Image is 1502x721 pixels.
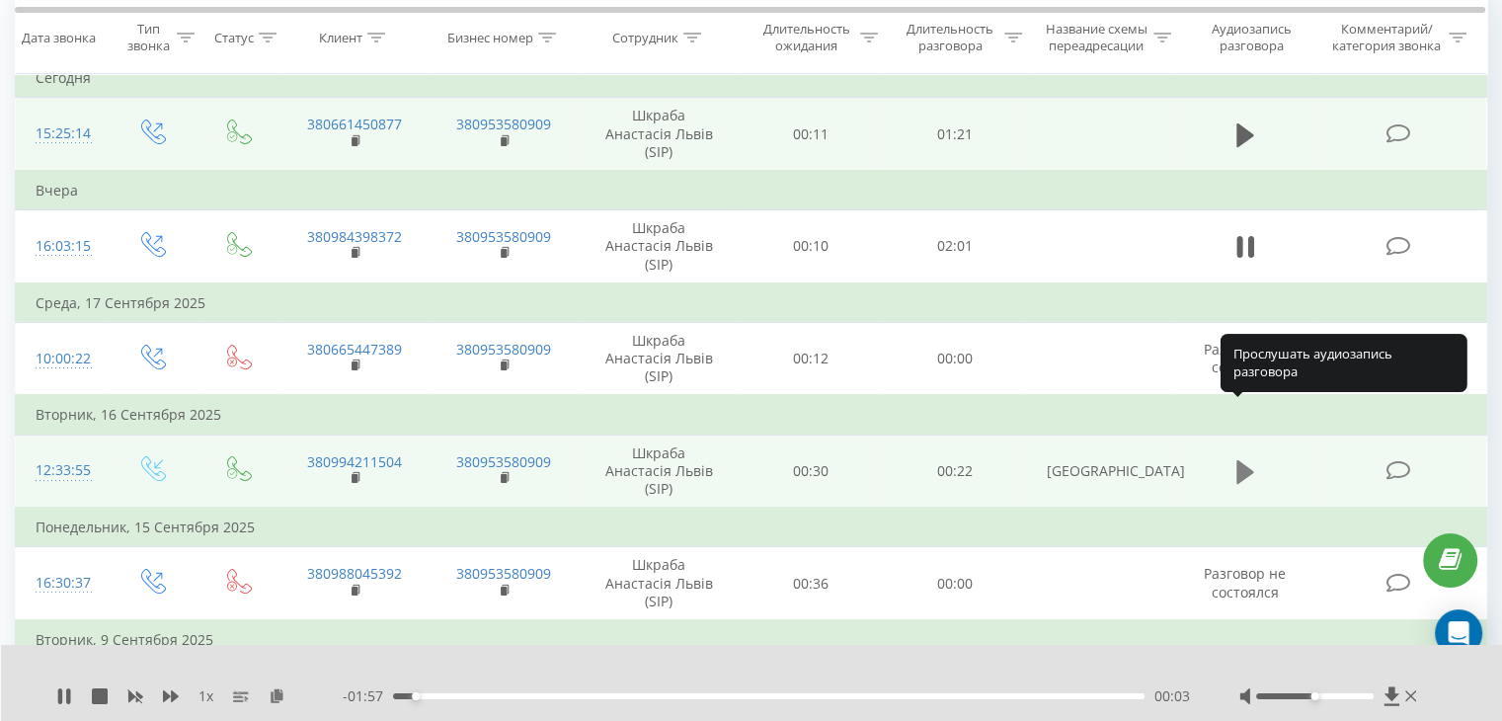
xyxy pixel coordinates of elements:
div: Прослушать аудиозапись разговора [1221,334,1467,392]
div: 15:25:14 [36,115,88,153]
td: Среда, 17 Сентября 2025 [16,283,1487,323]
td: 00:36 [740,547,883,620]
td: 00:10 [740,210,883,283]
td: 01:21 [883,98,1026,171]
span: - 01:57 [343,686,393,706]
a: 380988045392 [307,564,402,583]
div: Open Intercom Messenger [1435,609,1482,657]
div: Accessibility label [1310,692,1318,700]
div: Клиент [319,29,362,45]
div: Длительность разговора [901,21,999,54]
a: 380953580909 [456,115,551,133]
a: 380665447389 [307,340,402,359]
div: 10:00:22 [36,340,88,378]
a: 380661450877 [307,115,402,133]
td: Шкраба Анастасія Львів (SIP) [579,322,740,395]
td: Шкраба Анастасія Львів (SIP) [579,547,740,620]
div: Бизнес номер [447,29,533,45]
div: Аудиозапись разговора [1194,21,1309,54]
a: 380953580909 [456,564,551,583]
div: 12:33:55 [36,451,88,490]
a: 380984398372 [307,227,402,246]
td: Шкраба Анастасія Львів (SIP) [579,210,740,283]
div: Дата звонка [22,29,96,45]
td: 00:22 [883,435,1026,508]
span: 00:03 [1154,686,1190,706]
span: 1 x [198,686,213,706]
span: Разговор не состоялся [1204,340,1286,376]
a: 380953580909 [456,452,551,471]
div: Accessibility label [412,692,420,700]
div: Сотрудник [612,29,678,45]
td: [GEOGRAPHIC_DATA] [1026,435,1175,508]
div: 16:03:15 [36,227,88,266]
td: Понедельник, 15 Сентября 2025 [16,508,1487,547]
td: 00:30 [740,435,883,508]
td: 00:00 [883,547,1026,620]
td: 02:01 [883,210,1026,283]
td: Вчера [16,171,1487,210]
td: Вторник, 9 Сентября 2025 [16,620,1487,660]
td: 00:00 [883,322,1026,395]
td: 00:12 [740,322,883,395]
td: Сегодня [16,58,1487,98]
span: Разговор не состоялся [1204,564,1286,601]
div: Статус [214,29,254,45]
div: Название схемы переадресации [1045,21,1148,54]
td: Вторник, 16 Сентября 2025 [16,395,1487,435]
td: Шкраба Анастасія Львів (SIP) [579,98,740,171]
td: Шкраба Анастасія Львів (SIP) [579,435,740,508]
div: Тип звонка [124,21,171,54]
div: 16:30:37 [36,564,88,602]
div: Комментарий/категория звонка [1328,21,1444,54]
a: 380953580909 [456,227,551,246]
a: 380953580909 [456,340,551,359]
div: Длительность ожидания [757,21,856,54]
td: 00:11 [740,98,883,171]
a: 380994211504 [307,452,402,471]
